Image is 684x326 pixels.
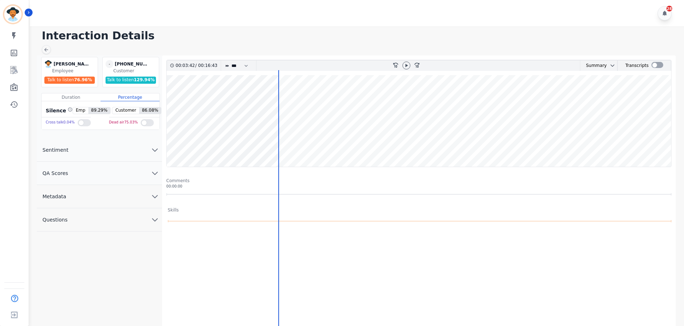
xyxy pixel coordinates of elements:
[37,185,162,208] button: Metadata chevron down
[109,117,138,128] div: Dead air 75.03 %
[666,6,672,11] div: 28
[166,178,671,184] div: Comments
[37,208,162,232] button: Questions chevron down
[37,170,74,177] span: QA Scores
[73,107,88,114] span: Emp
[134,77,155,82] span: 129.94 %
[176,60,219,71] div: /
[54,60,89,68] div: [PERSON_NAME]
[151,192,159,201] svg: chevron down
[37,216,73,223] span: Questions
[106,77,156,84] div: Talk to listen
[151,215,159,224] svg: chevron down
[151,146,159,154] svg: chevron down
[176,60,195,71] div: 00:03:42
[168,207,179,213] div: Skills
[197,60,216,71] div: 00:16:43
[41,93,101,101] div: Duration
[37,193,72,200] span: Metadata
[88,107,111,114] span: 89.29 %
[115,60,151,68] div: [PHONE_NUMBER]
[607,63,615,68] button: chevron down
[166,184,671,189] div: 00:00:00
[46,117,75,128] div: Cross talk 0.04 %
[610,63,615,68] svg: chevron down
[113,68,157,74] div: Customer
[44,77,95,84] div: Talk to listen
[44,107,73,114] div: Silence
[37,138,162,162] button: Sentiment chevron down
[37,146,74,154] span: Sentiment
[151,169,159,177] svg: chevron down
[52,68,96,74] div: Employee
[106,60,113,68] span: -
[580,60,607,71] div: Summary
[625,60,649,71] div: Transcripts
[37,162,162,185] button: QA Scores chevron down
[101,93,160,101] div: Percentage
[74,77,92,82] span: 76.96 %
[42,29,677,42] h1: Interaction Details
[112,107,139,114] span: Customer
[4,6,21,23] img: Bordered avatar
[139,107,161,114] span: 86.08 %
